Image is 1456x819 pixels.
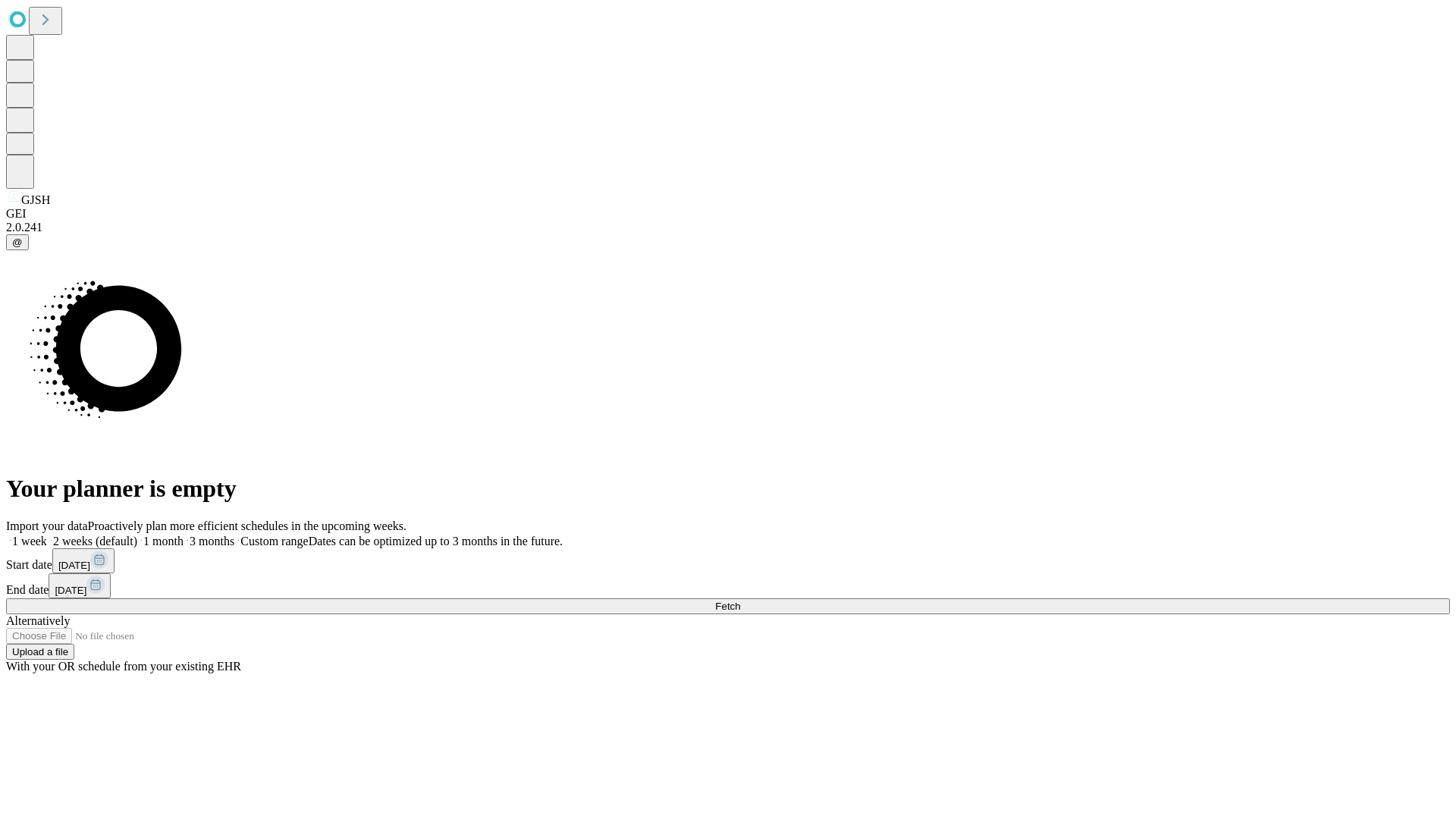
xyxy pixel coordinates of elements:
button: Upload a file [6,644,74,660]
span: GJSH [21,193,50,206]
div: Start date [6,548,1450,573]
span: 1 week [12,535,47,548]
span: Proactively plan more efficient schedules in the upcoming weeks. [88,519,406,532]
span: Custom range [240,535,308,548]
span: 1 month [143,535,184,548]
span: Import your data [6,519,88,532]
span: 3 months [190,535,234,548]
div: GEI [6,207,1450,221]
h1: Your planner is empty [6,475,1450,503]
button: Fetch [6,598,1450,614]
button: [DATE] [49,573,111,598]
span: Alternatively [6,614,70,627]
span: @ [12,237,23,248]
div: 2.0.241 [6,221,1450,234]
span: Dates can be optimized up to 3 months in the future. [309,535,563,548]
span: 2 weeks (default) [53,535,137,548]
span: Fetch [715,601,740,612]
button: @ [6,234,29,250]
span: With your OR schedule from your existing EHR [6,660,241,673]
button: [DATE] [52,548,115,573]
span: [DATE] [55,585,86,596]
span: [DATE] [58,560,90,571]
div: End date [6,573,1450,598]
